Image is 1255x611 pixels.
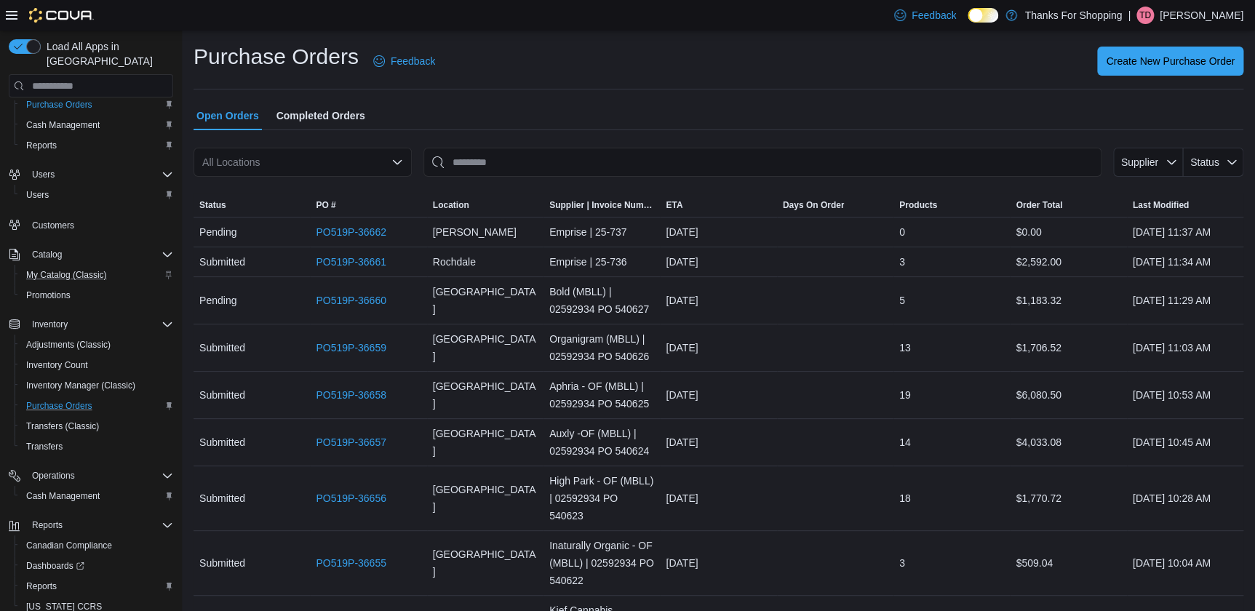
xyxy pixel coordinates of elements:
[427,193,543,217] button: Location
[20,96,98,113] a: Purchase Orders
[15,185,179,205] button: Users
[1127,548,1243,578] div: [DATE] 10:04 AM
[543,419,660,466] div: Auxly -OF (MBLL) | 02592934 PO 540624
[20,186,55,204] a: Users
[32,220,74,231] span: Customers
[20,96,173,113] span: Purchase Orders
[316,434,386,451] a: PO519P-36657
[20,137,63,154] a: Reports
[316,490,386,507] a: PO519P-36656
[20,578,173,595] span: Reports
[199,339,245,356] span: Submitted
[1139,7,1151,24] span: TD
[26,289,71,301] span: Promotions
[316,223,386,241] a: PO519P-36662
[26,400,92,412] span: Purchase Orders
[543,324,660,371] div: Organigram (MBLL) | 02592934 PO 540626
[1010,193,1126,217] button: Order Total
[15,436,179,457] button: Transfers
[20,266,113,284] a: My Catalog (Classic)
[1127,484,1243,513] div: [DATE] 10:28 AM
[1010,247,1126,276] div: $2,592.00
[15,95,179,115] button: Purchase Orders
[199,199,226,211] span: Status
[20,578,63,595] a: Reports
[1121,156,1158,168] span: Supplier
[20,537,173,554] span: Canadian Compliance
[199,434,245,451] span: Submitted
[20,336,116,354] a: Adjustments (Classic)
[15,335,179,355] button: Adjustments (Classic)
[1010,380,1126,410] div: $6,080.50
[549,199,654,211] span: Supplier | Invoice Number
[32,249,62,260] span: Catalog
[3,466,179,486] button: Operations
[199,386,245,404] span: Submitted
[3,164,179,185] button: Users
[1010,217,1126,247] div: $0.00
[20,356,173,374] span: Inventory Count
[196,101,259,130] span: Open Orders
[20,116,173,134] span: Cash Management
[20,266,173,284] span: My Catalog (Classic)
[543,466,660,530] div: High Park - OF (MBLL) | 02592934 PO 540623
[1024,7,1122,24] p: Thanks For Shopping
[26,441,63,452] span: Transfers
[15,576,179,596] button: Reports
[1010,548,1126,578] div: $509.04
[26,140,57,151] span: Reports
[783,199,845,211] span: Days On Order
[660,548,776,578] div: [DATE]
[26,316,73,333] button: Inventory
[199,292,236,309] span: Pending
[660,193,776,217] button: ETA
[899,292,905,309] span: 5
[316,339,386,356] a: PO519P-36659
[433,330,538,365] span: [GEOGRAPHIC_DATA]
[899,253,905,271] span: 3
[660,380,776,410] div: [DATE]
[26,467,173,484] span: Operations
[20,336,173,354] span: Adjustments (Classic)
[423,148,1101,177] input: This is a search bar. After typing your query, hit enter to filter the results lower in the page.
[660,333,776,362] div: [DATE]
[1127,193,1243,217] button: Last Modified
[20,287,76,304] a: Promotions
[15,115,179,135] button: Cash Management
[433,378,538,412] span: [GEOGRAPHIC_DATA]
[15,416,179,436] button: Transfers (Classic)
[316,199,335,211] span: PO #
[1183,148,1243,177] button: Status
[310,193,426,217] button: PO #
[15,355,179,375] button: Inventory Count
[433,546,538,580] span: [GEOGRAPHIC_DATA]
[15,135,179,156] button: Reports
[194,193,310,217] button: Status
[32,470,75,482] span: Operations
[20,137,173,154] span: Reports
[666,199,682,211] span: ETA
[912,8,956,23] span: Feedback
[26,215,173,233] span: Customers
[433,425,538,460] span: [GEOGRAPHIC_DATA]
[26,119,100,131] span: Cash Management
[660,247,776,276] div: [DATE]
[316,253,386,271] a: PO519P-36661
[26,99,92,111] span: Purchase Orders
[29,8,94,23] img: Cova
[1127,217,1243,247] div: [DATE] 11:37 AM
[15,396,179,416] button: Purchase Orders
[660,484,776,513] div: [DATE]
[20,397,173,415] span: Purchase Orders
[26,246,173,263] span: Catalog
[20,377,141,394] a: Inventory Manager (Classic)
[199,253,245,271] span: Submitted
[26,166,173,183] span: Users
[660,428,776,457] div: [DATE]
[316,386,386,404] a: PO519P-36658
[20,287,173,304] span: Promotions
[1010,428,1126,457] div: $4,033.08
[20,557,173,575] span: Dashboards
[3,515,179,535] button: Reports
[1010,286,1126,315] div: $1,183.32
